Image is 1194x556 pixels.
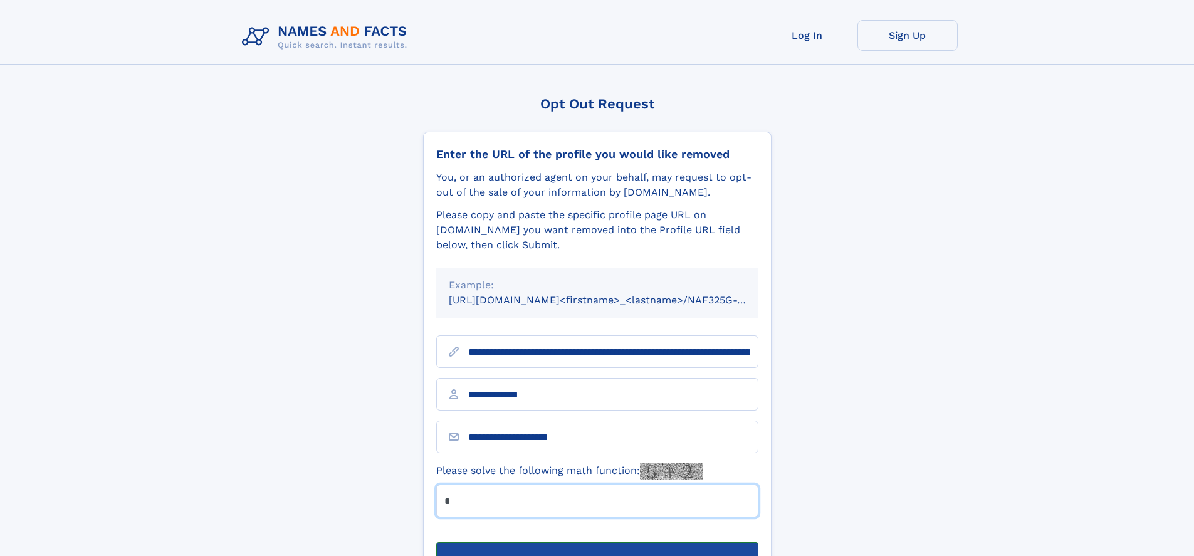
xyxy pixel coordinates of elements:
div: You, or an authorized agent on your behalf, may request to opt-out of the sale of your informatio... [436,170,758,200]
label: Please solve the following math function: [436,463,703,480]
div: Enter the URL of the profile you would like removed [436,147,758,161]
small: [URL][DOMAIN_NAME]<firstname>_<lastname>/NAF325G-xxxxxxxx [449,294,782,306]
div: Please copy and paste the specific profile page URL on [DOMAIN_NAME] you want removed into the Pr... [436,207,758,253]
div: Example: [449,278,746,293]
a: Log In [757,20,857,51]
div: Opt Out Request [423,96,772,112]
img: Logo Names and Facts [237,20,417,54]
a: Sign Up [857,20,958,51]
